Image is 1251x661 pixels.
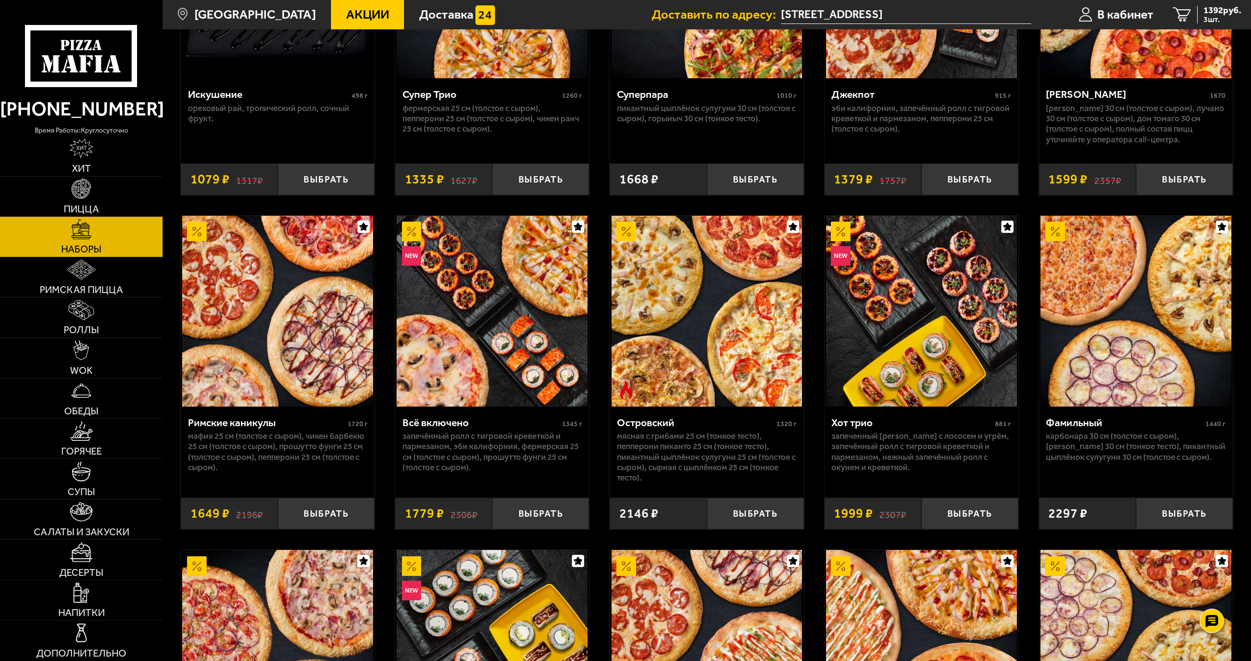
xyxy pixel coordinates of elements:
img: Новинка [402,581,422,600]
p: Пикантный цыплёнок сулугуни 30 см (толстое с сыром), Горыныч 30 см (тонкое тесто). [617,103,797,124]
button: Выбрать [1136,498,1233,529]
span: 1010 г [777,91,797,100]
img: Акционный [1045,222,1065,241]
span: Обеды [64,406,98,416]
button: Выбрать [707,163,804,195]
p: Карбонара 30 см (толстое с сыром), [PERSON_NAME] 30 см (тонкое тесто), Пикантный цыплёнок сулугун... [1046,431,1226,462]
p: Мафия 25 см (толстое с сыром), Чикен Барбекю 25 см (толстое с сыром), Прошутто Фунги 25 см (толст... [188,431,368,473]
span: В кабинет [1097,8,1154,21]
span: 3 шт. [1204,16,1241,23]
p: [PERSON_NAME] 30 см (толстое с сыром), Лучано 30 см (толстое с сыром), Дон Томаго 30 см (толстое ... [1046,103,1226,145]
p: Мясная с грибами 25 см (тонкое тесто), Пепперони Пиканто 25 см (тонкое тесто), Пикантный цыплёнок... [617,431,797,483]
img: Островский [612,216,803,407]
button: Выбрать [278,163,375,195]
span: 1335 ₽ [405,173,444,186]
span: 1260 г [562,91,582,100]
img: Акционный [402,556,422,576]
a: АкционныйНовинкаХот трио [825,216,1018,407]
div: [PERSON_NAME] [1046,88,1207,101]
span: 1649 ₽ [190,507,230,520]
a: АкционныйНовинкаВсё включено [395,216,589,407]
span: Римская пицца [40,285,123,295]
span: 881 г [995,420,1011,428]
div: Островский [617,416,774,429]
button: Выбрать [492,163,589,195]
a: АкционныйРимские каникулы [181,216,375,407]
div: Хот трио [831,416,992,429]
s: 2307 ₽ [879,507,906,520]
span: Наборы [61,244,101,254]
img: Акционный [402,222,422,241]
img: Акционный [831,556,850,576]
div: Джекпот [831,88,992,101]
button: Выбрать [1136,163,1233,195]
span: 1720 г [348,420,368,428]
span: Напитки [58,608,105,617]
span: WOK [70,365,93,375]
img: Акционный [616,556,636,576]
button: Выбрать [921,163,1018,195]
a: АкционныйОстрое блюдоОстровский [610,216,803,407]
p: Запеченный [PERSON_NAME] с лососем и угрём, Запечённый ролл с тигровой креветкой и пармезаном, Не... [831,431,1011,473]
span: Горячее [61,446,102,456]
span: Россия, Санкт-Петербург, улица Обручевых, 8 [781,6,1031,24]
img: Острое блюдо [616,380,636,400]
span: 498 г [352,91,368,100]
span: 1320 г [777,420,797,428]
p: Ореховый рай, Тропический ролл, Сочный фрукт. [188,103,368,124]
s: 1317 ₽ [236,173,263,186]
img: Новинка [402,246,422,266]
img: Акционный [616,222,636,241]
span: 1670 [1210,91,1226,100]
span: 2297 ₽ [1048,507,1087,520]
span: 2146 ₽ [619,507,659,520]
div: Всё включено [402,416,560,429]
span: 1392 руб. [1204,6,1241,15]
img: Римские каникулы [182,216,373,407]
img: Фамильный [1040,216,1231,407]
p: Фермерская 25 см (толстое с сыром), Пепперони 25 см (толстое с сыром), Чикен Ранч 25 см (толстое ... [402,103,582,135]
span: Доставка [419,8,473,21]
button: Выбрать [492,498,589,529]
img: 15daf4d41897b9f0e9f617042186c801.svg [475,5,495,25]
span: 915 г [995,91,1011,100]
span: 1599 ₽ [1048,173,1087,186]
div: Фамильный [1046,416,1203,429]
s: 2306 ₽ [450,507,477,520]
span: Роллы [64,325,99,335]
button: Выбрать [707,498,804,529]
span: [GEOGRAPHIC_DATA] [194,8,316,21]
p: Эби Калифорния, Запечённый ролл с тигровой креветкой и пармезаном, Пепперони 25 см (толстое с сыр... [831,103,1011,135]
div: Римские каникулы [188,416,345,429]
span: 1779 ₽ [405,507,444,520]
span: Акции [346,8,389,21]
span: 1668 ₽ [619,173,659,186]
input: Ваш адрес доставки [781,6,1031,24]
s: 2196 ₽ [236,507,263,520]
span: Хит [72,163,91,173]
span: 1440 г [1205,420,1226,428]
a: АкционныйФамильный [1039,216,1233,407]
span: 1345 г [562,420,582,428]
span: 1079 ₽ [190,173,230,186]
s: 1757 ₽ [879,173,906,186]
span: Супы [68,487,95,497]
span: Салаты и закуски [34,527,129,537]
img: Акционный [187,556,207,576]
span: Доставить по адресу: [652,8,781,21]
button: Выбрать [921,498,1018,529]
s: 1627 ₽ [450,173,477,186]
span: 1999 ₽ [834,507,873,520]
img: Новинка [831,246,850,266]
div: Супер Трио [402,88,560,101]
img: Всё включено [397,216,588,407]
span: Пицца [64,204,99,214]
img: Акционный [1045,556,1065,576]
s: 2357 ₽ [1094,173,1121,186]
div: Искушение [188,88,349,101]
img: Хот трио [826,216,1017,407]
p: Запечённый ролл с тигровой креветкой и пармезаном, Эби Калифорния, Фермерская 25 см (толстое с сы... [402,431,582,473]
span: Дополнительно [36,648,126,658]
span: Десерты [59,568,103,577]
span: 1379 ₽ [834,173,873,186]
